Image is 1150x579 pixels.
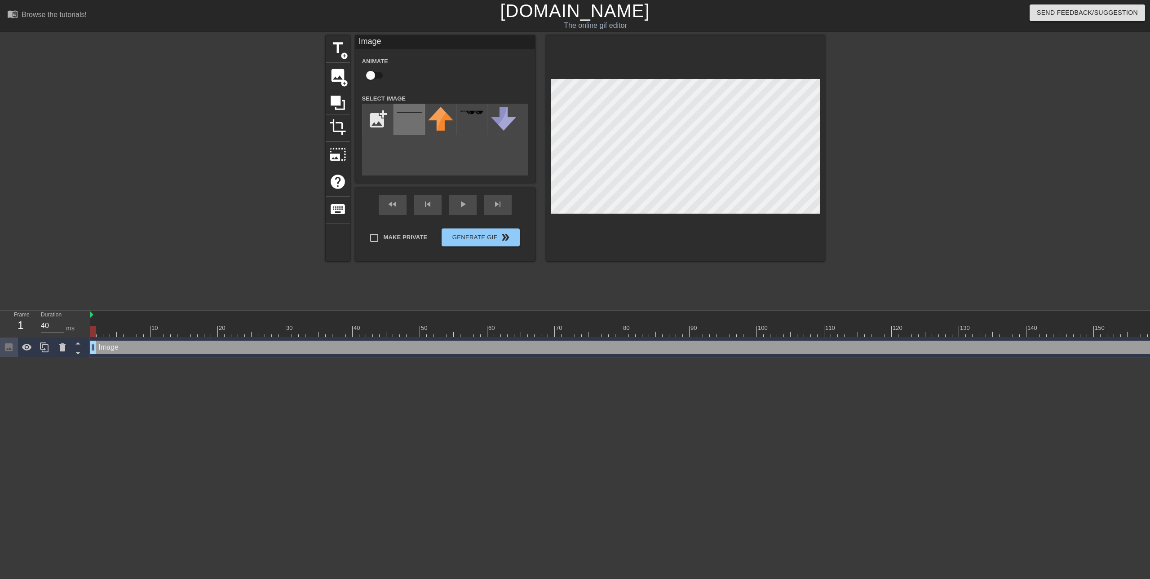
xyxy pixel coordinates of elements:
[397,112,422,113] img: Ftmq4-git%20terminal%20bar.png
[492,199,503,210] span: skip_next
[329,146,346,163] span: photo_size_select_large
[690,324,699,333] div: 90
[362,57,388,66] label: Animate
[387,199,398,210] span: fast_rewind
[384,233,428,242] span: Make Private
[329,173,346,190] span: help
[960,324,971,333] div: 130
[428,107,453,131] img: upvote.png
[758,324,769,333] div: 100
[825,324,836,333] div: 110
[286,324,294,333] div: 30
[7,311,34,337] div: Frame
[151,324,159,333] div: 10
[41,312,62,318] label: Duration
[354,324,362,333] div: 40
[14,317,27,333] div: 1
[341,79,348,87] span: add_circle
[88,343,97,352] span: drag_handle
[7,9,18,19] span: menu_book
[457,199,468,210] span: play_arrow
[623,324,631,333] div: 80
[219,324,227,333] div: 20
[422,199,433,210] span: skip_previous
[488,324,496,333] div: 60
[1037,7,1138,18] span: Send Feedback/Suggestion
[66,324,75,333] div: ms
[22,11,87,18] div: Browse the tutorials!
[556,324,564,333] div: 70
[421,324,429,333] div: 50
[1095,324,1106,333] div: 150
[460,110,485,115] img: deal-with-it.png
[1030,4,1145,21] button: Send Feedback/Suggestion
[7,9,87,22] a: Browse the tutorials!
[893,324,904,333] div: 120
[355,35,535,49] div: Image
[1027,324,1039,333] div: 140
[491,107,516,131] img: downvote.png
[442,228,519,246] button: Generate Gif
[341,52,348,60] span: add_circle
[329,201,346,218] span: keyboard
[388,20,803,31] div: The online gif editor
[500,1,650,21] a: [DOMAIN_NAME]
[445,232,516,243] span: Generate Gif
[329,67,346,84] span: image
[500,232,511,243] span: double_arrow
[329,118,346,136] span: crop
[329,39,346,57] span: title
[362,94,406,103] label: Select Image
